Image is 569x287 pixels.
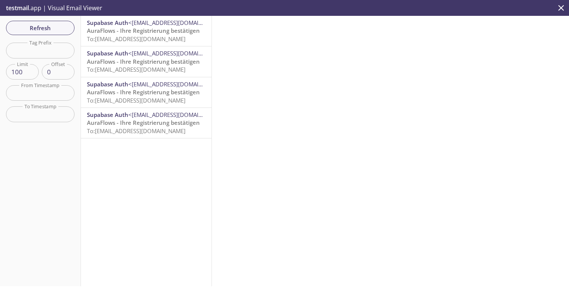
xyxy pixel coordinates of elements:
[87,27,200,34] span: AuraFlows - Ihre Registrierung bestätigen
[128,19,226,26] span: <[EMAIL_ADDRESS][DOMAIN_NAME]>
[128,111,226,118] span: <[EMAIL_ADDRESS][DOMAIN_NAME]>
[81,77,211,107] div: Supabase Auth<[EMAIL_ADDRESS][DOMAIN_NAME]>AuraFlows - Ihre Registrierung bestätigenTo:[EMAIL_ADD...
[87,19,128,26] span: Supabase Auth
[87,49,128,57] span: Supabase Auth
[81,16,211,138] nav: emails
[128,80,226,88] span: <[EMAIL_ADDRESS][DOMAIN_NAME]>
[81,46,211,77] div: Supabase Auth<[EMAIL_ADDRESS][DOMAIN_NAME]>AuraFlows - Ihre Registrierung bestätigenTo:[EMAIL_ADD...
[6,4,29,12] span: testmail
[87,80,128,88] span: Supabase Auth
[87,35,186,43] span: To: [EMAIL_ADDRESS][DOMAIN_NAME]
[81,16,211,46] div: Supabase Auth<[EMAIL_ADDRESS][DOMAIN_NAME]>AuraFlows - Ihre Registrierung bestätigenTo:[EMAIL_ADD...
[128,49,226,57] span: <[EMAIL_ADDRESS][DOMAIN_NAME]>
[87,119,200,126] span: AuraFlows - Ihre Registrierung bestätigen
[87,97,186,104] span: To: [EMAIL_ADDRESS][DOMAIN_NAME]
[12,23,68,33] span: Refresh
[87,127,186,135] span: To: [EMAIL_ADDRESS][DOMAIN_NAME]
[87,58,200,65] span: AuraFlows - Ihre Registrierung bestätigen
[87,66,186,73] span: To: [EMAIL_ADDRESS][DOMAIN_NAME]
[87,111,128,118] span: Supabase Auth
[81,108,211,138] div: Supabase Auth<[EMAIL_ADDRESS][DOMAIN_NAME]>AuraFlows - Ihre Registrierung bestätigenTo:[EMAIL_ADD...
[6,21,75,35] button: Refresh
[87,88,200,96] span: AuraFlows - Ihre Registrierung bestätigen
